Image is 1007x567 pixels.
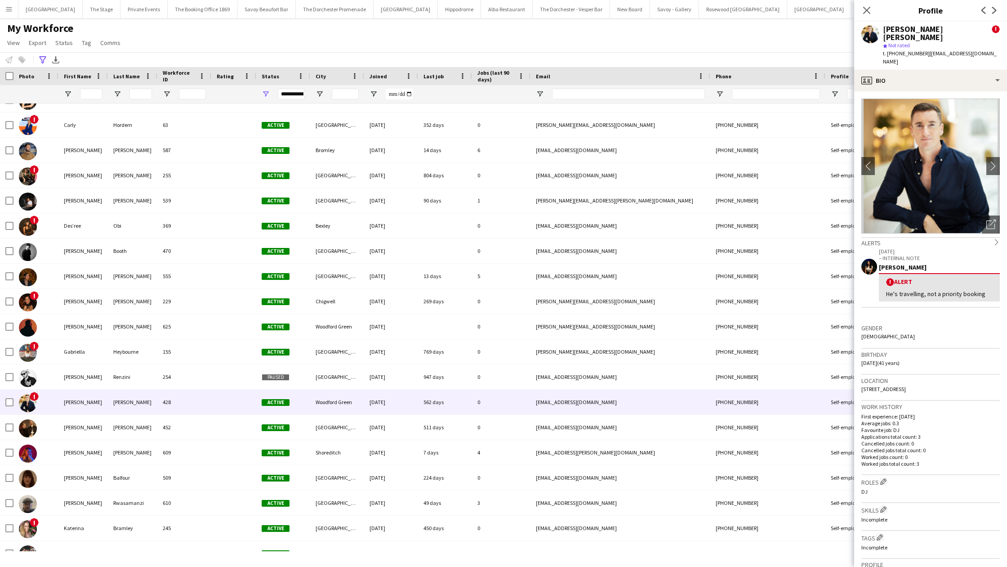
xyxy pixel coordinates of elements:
a: Tag [78,37,95,49]
img: Joseph Rwasamanzi [19,495,37,513]
button: Open Filter Menu [113,90,121,98]
div: Katerina [58,516,108,540]
div: Obi [108,213,157,238]
span: Rating [217,73,234,80]
div: 0 [472,163,530,188]
input: City Filter Input [332,89,359,99]
div: Woodford Green [310,390,364,414]
div: [PERSON_NAME] [58,314,108,339]
div: 0 [472,541,530,566]
div: [DATE] [364,516,418,540]
input: First Name Filter Input [80,89,102,99]
div: [PERSON_NAME][EMAIL_ADDRESS][DOMAIN_NAME] [530,314,710,339]
span: Active [262,424,290,431]
span: Joined [370,73,387,80]
div: Self-employed Crew [825,490,883,515]
div: [EMAIL_ADDRESS][DOMAIN_NAME] [530,264,710,288]
div: [PHONE_NUMBER] [710,364,825,389]
div: Self-employed Crew [825,289,883,314]
span: City [316,73,326,80]
div: [EMAIL_ADDRESS][DOMAIN_NAME] [530,465,710,490]
button: Savoy - Gallery [650,0,699,18]
span: ! [886,278,894,286]
div: [PHONE_NUMBER] [710,415,825,440]
div: [PERSON_NAME] [58,490,108,515]
button: Savoy Beaufort Bar [237,0,296,18]
a: Export [25,37,50,49]
div: Hordern [108,112,157,137]
span: Photo [19,73,34,80]
div: 1,000 days [418,541,472,566]
button: [GEOGRAPHIC_DATA] [851,0,916,18]
div: [EMAIL_ADDRESS][PERSON_NAME][DOMAIN_NAME] [530,440,710,465]
span: Tag [82,39,91,47]
img: Emma Jensen [19,293,37,311]
span: Active [262,248,290,255]
div: Self-employed Crew [825,364,883,389]
span: Status [262,73,279,80]
span: [STREET_ADDRESS] [861,386,906,392]
span: Email [536,73,550,80]
div: [PHONE_NUMBER] [710,490,825,515]
div: [GEOGRAPHIC_DATA] [310,163,364,188]
div: [PERSON_NAME][EMAIL_ADDRESS][DOMAIN_NAME] [530,339,710,364]
img: Chloe Douglas [19,167,37,185]
span: [DATE] (41 years) [861,360,900,366]
div: 0 [472,112,530,137]
div: [EMAIL_ADDRESS][DOMAIN_NAME] [530,415,710,440]
span: Active [262,349,290,355]
span: Active [262,198,290,204]
div: Self-employed Crew [825,188,883,213]
div: [PERSON_NAME] [58,390,108,414]
div: Heybourne [108,339,157,364]
p: First experience: [DATE] [861,413,1000,420]
div: 13 days [418,264,472,288]
div: 769 days [418,339,472,364]
div: 0 [472,415,530,440]
div: 4 [472,440,530,465]
div: Alerts [861,237,1000,247]
span: View [7,39,20,47]
div: Bexley [310,213,364,238]
h3: Work history [861,403,1000,411]
a: Comms [97,37,124,49]
div: 0 [472,364,530,389]
img: Keisha Forte-Hercules [19,545,37,563]
div: [PERSON_NAME] [879,263,1000,271]
div: [EMAIL_ADDRESS][DOMAIN_NAME] [530,238,710,263]
button: The Dorchester Promenade [296,0,374,18]
div: Self-employed Crew [825,138,883,162]
div: [PERSON_NAME] [58,289,108,314]
div: [PERSON_NAME] [108,188,157,213]
span: Comms [100,39,120,47]
div: 609 [157,440,211,465]
span: Active [262,273,290,280]
img: Hugh Buchanan [19,419,37,437]
div: [PHONE_NUMBER] [710,238,825,263]
div: 450 days [418,516,472,540]
span: Active [262,122,290,129]
span: Active [262,147,290,154]
div: [PERSON_NAME] [108,264,157,288]
img: Ella Cassar [19,268,37,286]
div: [PHONE_NUMBER] [710,264,825,288]
div: 7 days [418,440,472,465]
div: [PERSON_NAME] [58,440,108,465]
span: [DEMOGRAPHIC_DATA] [861,333,915,340]
button: Open Filter Menu [831,90,839,98]
div: [GEOGRAPHIC_DATA] [310,364,364,389]
div: Renzini [108,364,157,389]
h3: Birthday [861,351,1000,359]
input: Phone Filter Input [732,89,820,99]
div: [GEOGRAPHIC_DATA] [310,490,364,515]
button: [GEOGRAPHIC_DATA] [374,0,438,18]
div: [DATE] [364,465,418,490]
img: Dominic Booth [19,243,37,261]
div: [DATE] [364,314,418,339]
div: [PERSON_NAME] [PERSON_NAME] [883,25,992,41]
div: Des’ree [58,213,108,238]
button: Open Filter Menu [64,90,72,98]
p: – INTERNAL NOTE [879,255,1000,261]
div: [PERSON_NAME] [108,314,157,339]
div: [PERSON_NAME][EMAIL_ADDRESS][DOMAIN_NAME] [530,541,710,566]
